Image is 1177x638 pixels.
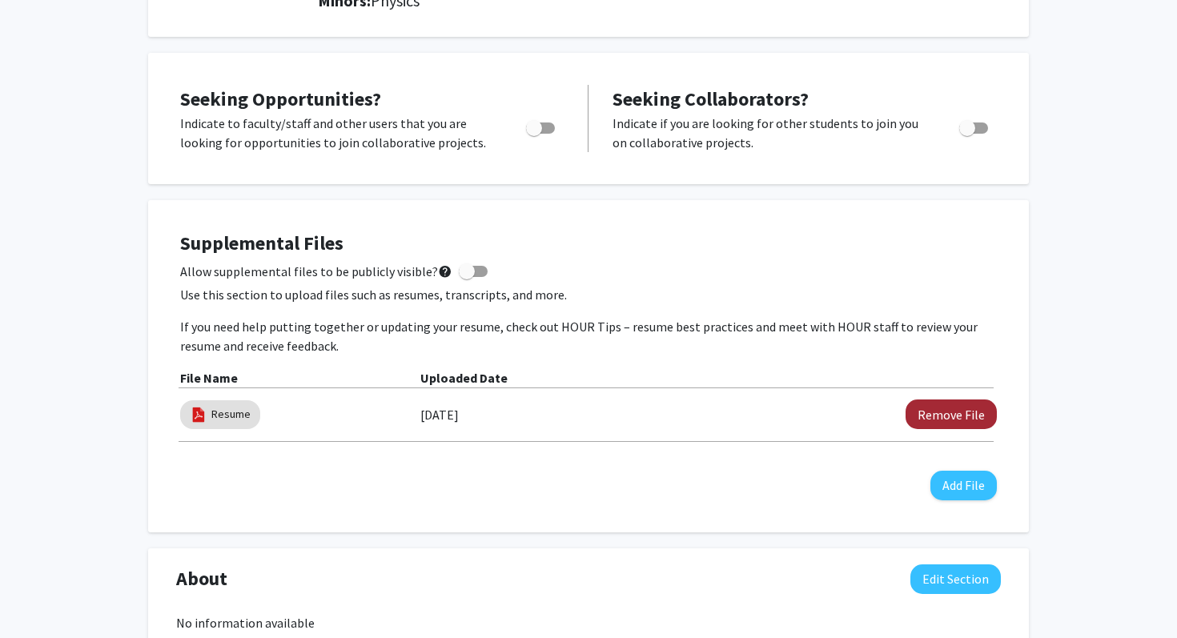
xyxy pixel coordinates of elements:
[176,564,227,593] span: About
[910,564,1001,594] button: Edit About
[176,613,1001,632] div: No information available
[180,317,997,355] p: If you need help putting together or updating your resume, check out HOUR Tips – resume best prac...
[906,399,997,429] button: Remove Resume File
[420,370,508,386] b: Uploaded Date
[613,114,929,152] p: Indicate if you are looking for other students to join you on collaborative projects.
[211,406,251,423] a: Resume
[190,406,207,423] img: pdf_icon.png
[180,285,997,304] p: Use this section to upload files such as resumes, transcripts, and more.
[180,114,496,152] p: Indicate to faculty/staff and other users that you are looking for opportunities to join collabor...
[520,114,564,138] div: Toggle
[953,114,997,138] div: Toggle
[180,370,238,386] b: File Name
[420,401,459,428] label: [DATE]
[438,262,452,281] mat-icon: help
[180,86,381,111] span: Seeking Opportunities?
[930,471,997,500] button: Add File
[180,232,997,255] h4: Supplemental Files
[12,566,68,626] iframe: Chat
[180,262,452,281] span: Allow supplemental files to be publicly visible?
[613,86,809,111] span: Seeking Collaborators?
